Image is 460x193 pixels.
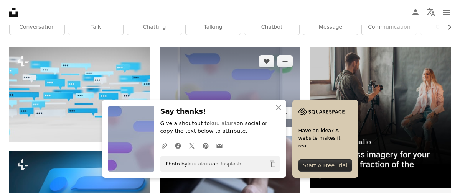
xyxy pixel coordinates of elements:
[310,47,451,188] img: file-1715651741414-859baba4300dimage
[303,20,358,35] a: message
[186,20,241,35] a: talking
[277,55,293,67] button: Add to Collection
[127,20,182,35] a: chatting
[9,91,150,98] a: Blue and white text message templates over white background. Concept of communication. 3d rendering
[439,5,454,20] button: Menu
[408,5,423,20] a: Log in / Sign up
[259,55,274,67] button: Like
[9,8,18,17] a: Home — Unsplash
[160,106,280,117] h3: Say thanks!
[266,157,279,170] button: Copy to clipboard
[162,158,241,170] span: Photo by on
[442,20,451,35] button: scroll list to the right
[213,138,226,153] a: Share over email
[292,100,358,178] a: Have an idea? A website makes it real.Start A Free Trial
[362,20,417,35] a: communication
[160,47,301,127] img: text, icon
[185,138,199,153] a: Share on Twitter
[210,121,236,127] a: kuu akura
[188,161,212,167] a: kuu akura
[160,120,280,136] p: Give a shoutout to on social or copy the text below to attribute.
[68,20,123,35] a: talk
[298,106,345,118] img: file-1705255347840-230a6ab5bca9image
[160,83,301,90] a: text, icon
[218,161,241,167] a: Unsplash
[10,20,64,35] a: conversation
[199,138,213,153] a: Share on Pinterest
[9,47,150,141] img: Blue and white text message templates over white background. Concept of communication. 3d rendering
[171,138,185,153] a: Share on Facebook
[298,127,352,150] span: Have an idea? A website makes it real.
[423,5,439,20] button: Language
[244,20,299,35] a: chatbot
[298,159,352,172] div: Start A Free Trial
